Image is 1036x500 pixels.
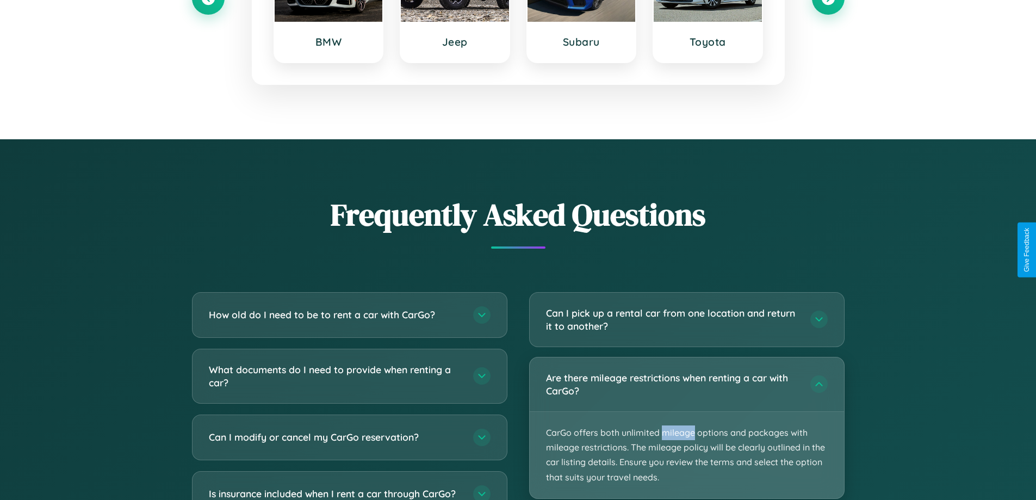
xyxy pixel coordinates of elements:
h3: Jeep [412,35,498,48]
div: Give Feedback [1023,228,1031,272]
h3: Can I modify or cancel my CarGo reservation? [209,430,462,444]
h3: Subaru [538,35,625,48]
h3: Toyota [665,35,751,48]
h3: Can I pick up a rental car from one location and return it to another? [546,306,799,333]
h3: What documents do I need to provide when renting a car? [209,363,462,390]
h2: Frequently Asked Questions [192,194,845,236]
h3: BMW [286,35,372,48]
h3: Are there mileage restrictions when renting a car with CarGo? [546,371,799,398]
h3: How old do I need to be to rent a car with CarGo? [209,308,462,322]
p: CarGo offers both unlimited mileage options and packages with mileage restrictions. The mileage p... [530,412,844,498]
